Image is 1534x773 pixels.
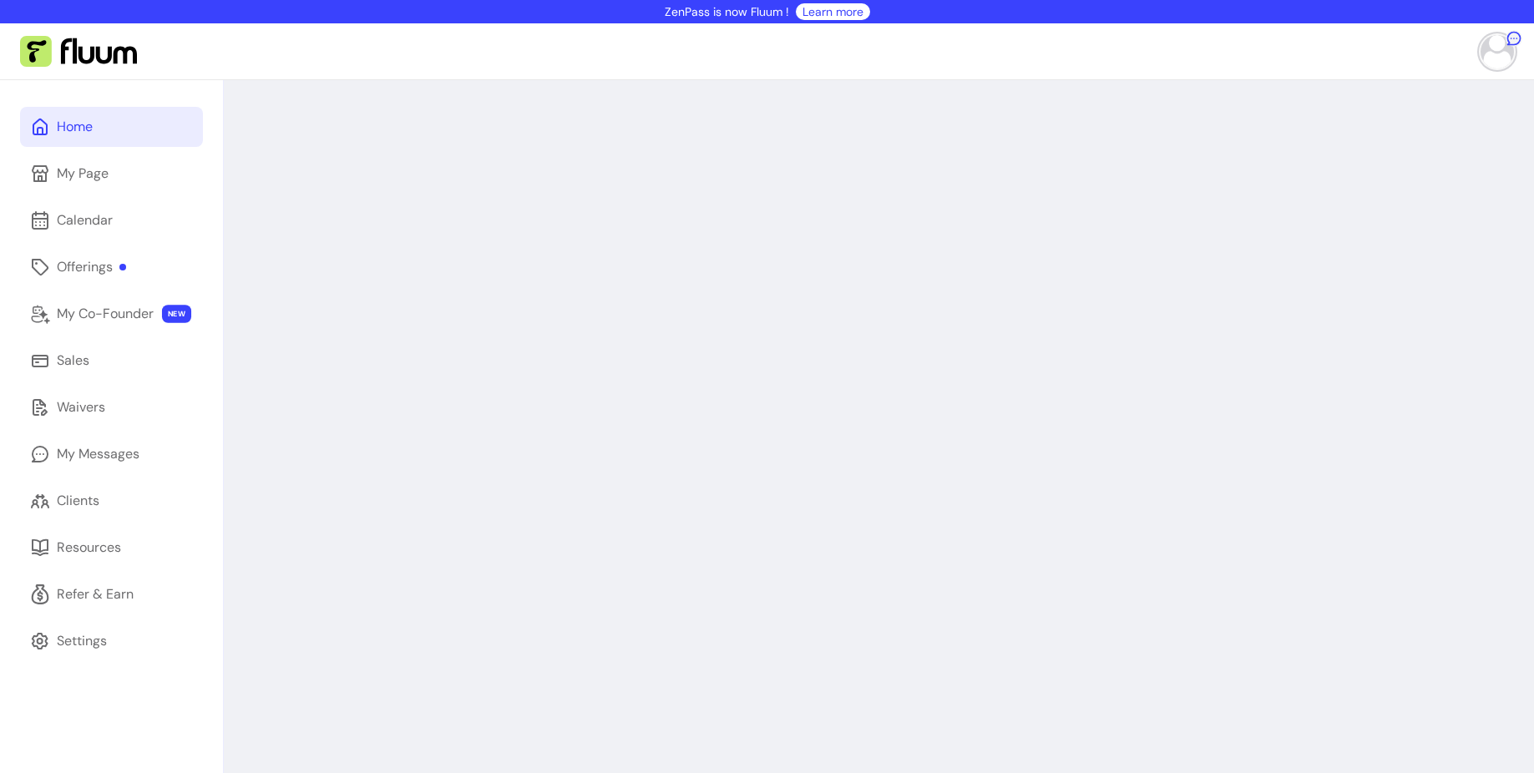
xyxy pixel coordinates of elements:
[57,538,121,558] div: Resources
[57,584,134,604] div: Refer & Earn
[20,107,203,147] a: Home
[20,36,137,68] img: Fluum Logo
[57,164,109,184] div: My Page
[20,200,203,240] a: Calendar
[665,3,789,20] p: ZenPass is now Fluum !
[162,305,191,323] span: NEW
[57,397,105,417] div: Waivers
[1481,35,1514,68] img: avatar
[57,257,126,277] div: Offerings
[20,387,203,427] a: Waivers
[20,574,203,614] a: Refer & Earn
[20,528,203,568] a: Resources
[20,341,203,381] a: Sales
[57,351,89,371] div: Sales
[20,481,203,521] a: Clients
[20,434,203,474] a: My Messages
[57,491,99,511] div: Clients
[20,294,203,334] a: My Co-Founder NEW
[20,154,203,194] a: My Page
[1474,35,1514,68] button: avatar
[20,247,203,287] a: Offerings
[57,210,113,230] div: Calendar
[57,631,107,651] div: Settings
[802,3,863,20] a: Learn more
[57,304,154,324] div: My Co-Founder
[57,444,139,464] div: My Messages
[57,117,93,137] div: Home
[20,621,203,661] a: Settings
